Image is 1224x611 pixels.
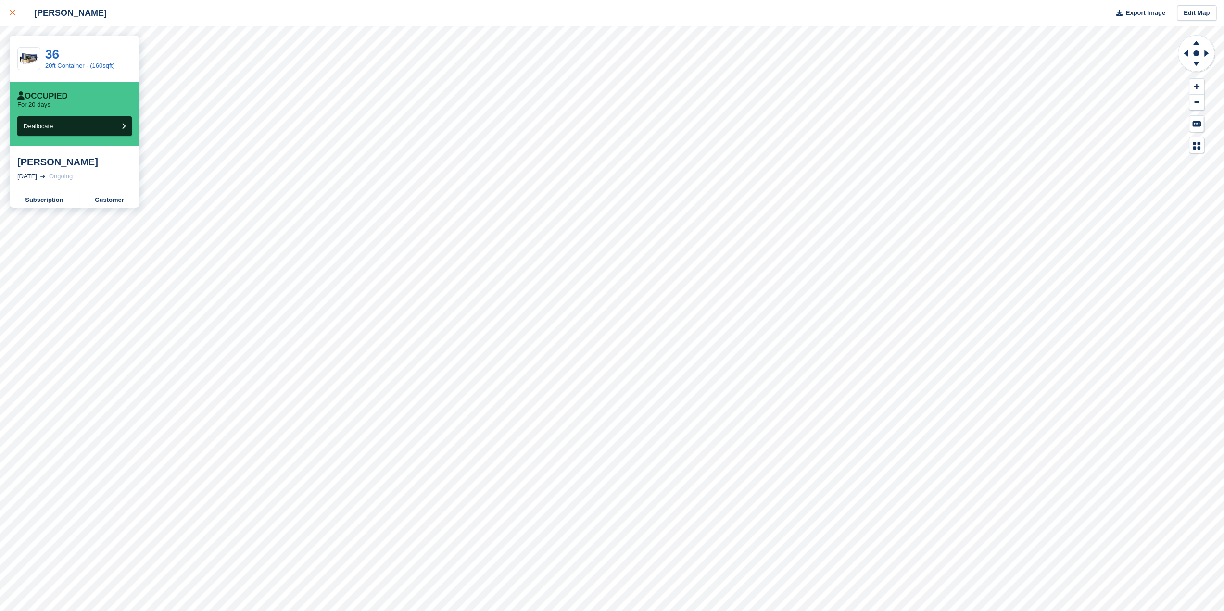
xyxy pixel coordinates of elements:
[1110,5,1165,21] button: Export Image
[17,101,50,109] p: For 20 days
[17,156,132,168] div: [PERSON_NAME]
[17,116,132,136] button: Deallocate
[1189,95,1204,111] button: Zoom Out
[18,50,40,67] img: 20-ft-container.jpg
[45,47,59,62] a: 36
[1189,79,1204,95] button: Zoom In
[1189,116,1204,132] button: Keyboard Shortcuts
[1125,8,1165,18] span: Export Image
[10,192,79,208] a: Subscription
[1177,5,1216,21] a: Edit Map
[40,175,45,178] img: arrow-right-light-icn-cde0832a797a2874e46488d9cf13f60e5c3a73dbe684e267c42b8395dfbc2abf.svg
[17,172,37,181] div: [DATE]
[45,62,115,69] a: 20ft Container - (160sqft)
[25,7,107,19] div: [PERSON_NAME]
[17,91,68,101] div: Occupied
[1189,137,1204,153] button: Map Legend
[79,192,139,208] a: Customer
[49,172,73,181] div: Ongoing
[24,123,53,130] span: Deallocate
